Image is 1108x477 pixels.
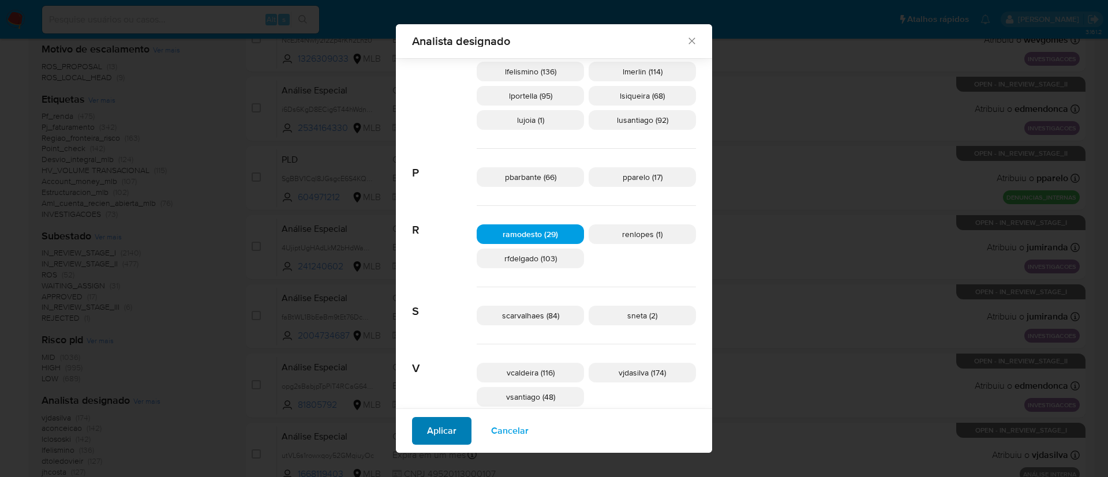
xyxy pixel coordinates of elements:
span: V [412,344,477,375]
div: rfdelgado (103) [477,249,584,268]
span: vsantiago (48) [506,391,555,403]
div: lportella (95) [477,86,584,106]
span: vjdasilva (174) [619,367,666,378]
div: lmerlin (114) [589,62,696,81]
span: lmerlin (114) [623,66,662,77]
span: renlopes (1) [622,228,662,240]
div: vsantiago (48) [477,387,584,407]
div: ramodesto (29) [477,224,584,244]
span: R [412,206,477,237]
span: Analista designado [412,35,686,47]
div: lfelismino (136) [477,62,584,81]
button: Fechar [686,35,697,46]
span: rfdelgado (103) [504,253,557,264]
span: sneta (2) [627,310,657,321]
span: S [412,287,477,318]
span: lujoia (1) [517,114,544,126]
div: sneta (2) [589,306,696,325]
div: lujoia (1) [477,110,584,130]
span: lsiqueira (68) [620,90,665,102]
div: pbarbante (66) [477,167,584,187]
span: P [412,149,477,180]
span: Cancelar [491,418,529,444]
span: Aplicar [427,418,456,444]
span: pbarbante (66) [505,171,556,183]
span: lusantiago (92) [617,114,668,126]
span: pparelo (17) [623,171,662,183]
span: lfelismino (136) [505,66,556,77]
span: lportella (95) [509,90,552,102]
div: vcaldeira (116) [477,363,584,382]
div: renlopes (1) [589,224,696,244]
div: lusantiago (92) [589,110,696,130]
button: Cancelar [476,417,544,445]
button: Aplicar [412,417,471,445]
div: pparelo (17) [589,167,696,187]
span: scarvalhaes (84) [502,310,559,321]
div: lsiqueira (68) [589,86,696,106]
div: scarvalhaes (84) [477,306,584,325]
div: vjdasilva (174) [589,363,696,382]
span: vcaldeira (116) [507,367,555,378]
span: ramodesto (29) [503,228,558,240]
